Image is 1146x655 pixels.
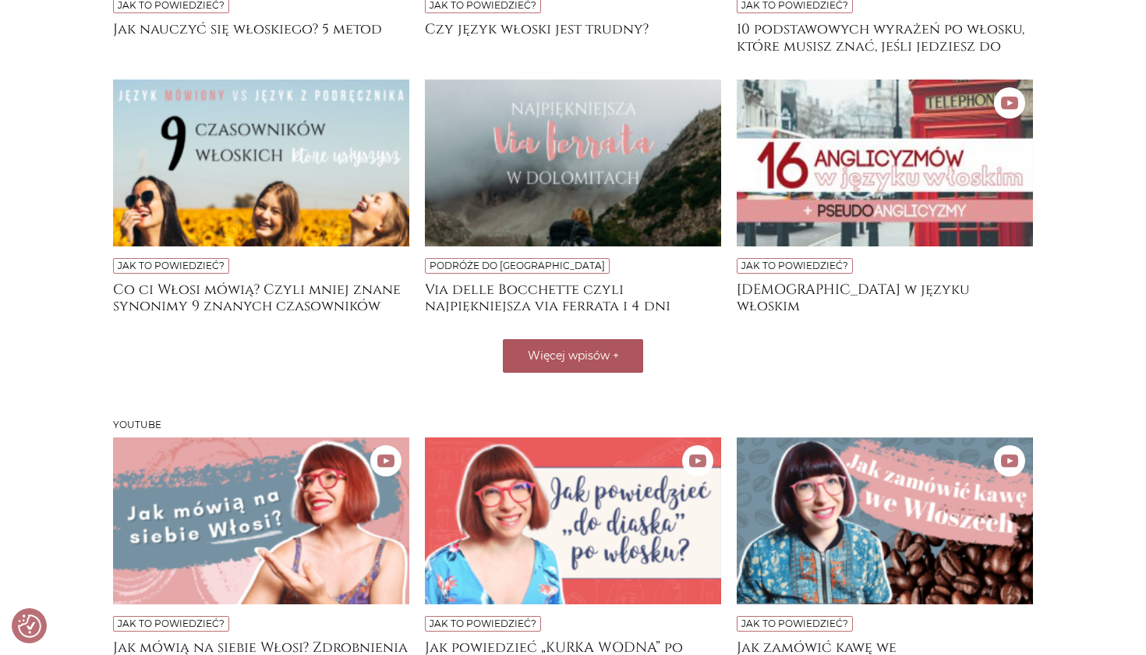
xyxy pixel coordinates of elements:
button: Preferencje co do zgód [18,614,41,638]
a: Co ci Włosi mówią? Czyli mniej znane synonimy 9 znanych czasowników [113,281,409,313]
a: Jak to powiedzieć? [741,618,848,629]
img: Revisit consent button [18,614,41,638]
a: [DEMOGRAPHIC_DATA] w języku włoskim [737,281,1033,313]
a: 10 podstawowych wyrażeń po włosku, które musisz znać, jeśli jedziesz do [GEOGRAPHIC_DATA] na wakacje [737,21,1033,52]
a: Jak to powiedzieć? [741,260,848,271]
button: Więcej wpisów + [503,339,643,373]
span: + [613,349,619,363]
a: Podróże do [GEOGRAPHIC_DATA] [430,260,605,271]
a: Via delle Bocchette czyli najpiękniejsza via ferrata i 4 dni trekkingu w [GEOGRAPHIC_DATA] [425,281,721,313]
h3: Youtube [113,420,1033,430]
span: Więcej wpisów [528,349,610,363]
a: Jak to powiedzieć? [118,260,225,271]
a: Jak nauczyć się włoskiego? 5 metod [113,21,409,52]
a: Jak to powiedzieć? [430,618,536,629]
a: Jak to powiedzieć? [118,618,225,629]
a: Czy język włoski jest trudny? [425,21,721,52]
